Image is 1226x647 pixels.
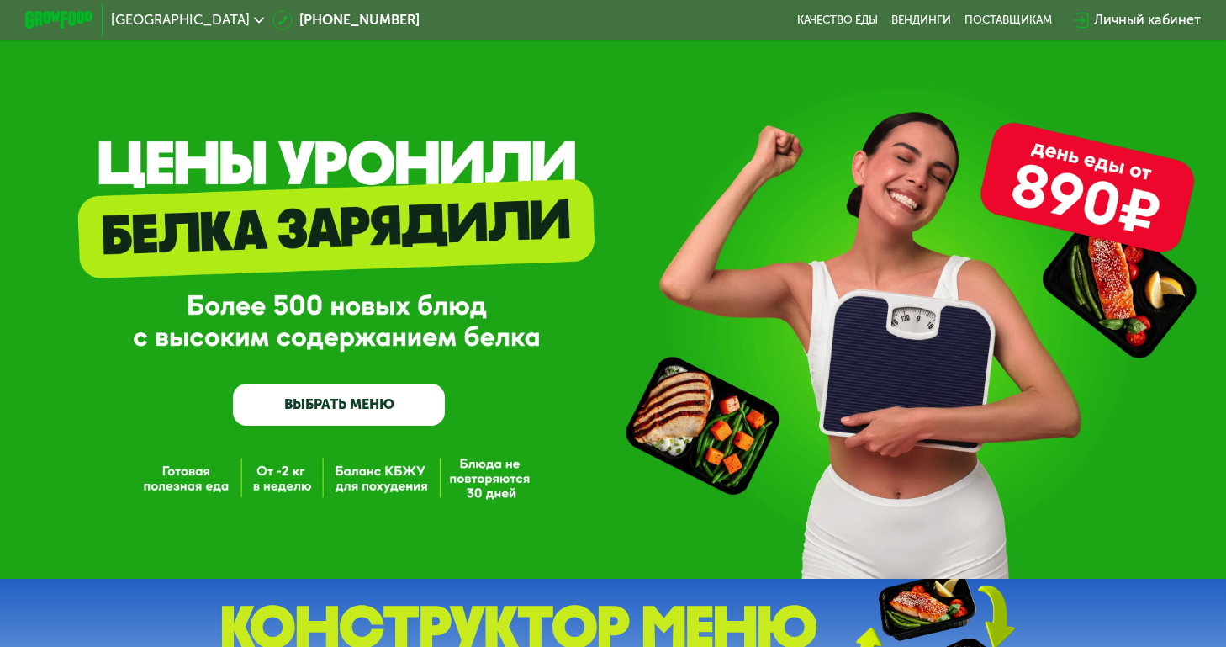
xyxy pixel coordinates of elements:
[797,13,878,27] a: Качество еды
[891,13,951,27] a: Вендинги
[111,13,250,27] span: [GEOGRAPHIC_DATA]
[964,13,1052,27] div: поставщикам
[272,10,420,30] a: [PHONE_NUMBER]
[1094,10,1201,30] div: Личный кабинет
[233,384,445,427] a: ВЫБРАТЬ МЕНЮ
